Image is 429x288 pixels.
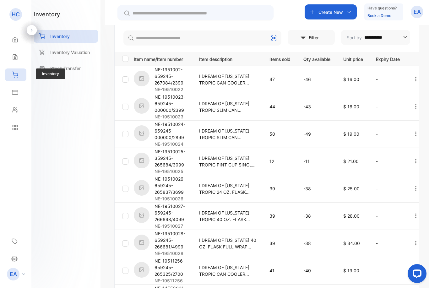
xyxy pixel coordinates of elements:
[343,104,359,109] span: $ 16.00
[305,4,357,19] button: Create New
[155,277,191,284] p: NE-19511256
[34,62,98,75] a: Stock Transfer
[303,158,330,165] p: -11
[50,65,81,72] p: Stock Transfer
[269,240,291,247] p: 39
[343,186,360,191] span: $ 25.00
[134,262,149,278] img: item
[318,9,343,15] p: Create New
[50,49,90,56] p: Inventory Valuation
[376,185,400,192] p: -
[403,262,429,288] iframe: LiveChat chat widget
[134,125,149,141] img: item
[269,103,291,110] p: 44
[199,209,257,223] p: I DREAM OF [US_STATE] TROPIC 40 OZ. FLASK SINGLE PRINT
[343,241,360,246] span: $ 34.00
[134,180,149,196] img: item
[343,159,359,164] span: $ 21.00
[155,121,191,141] p: NE-19510024-659245-000000/2899
[343,55,363,62] p: Unit price
[376,213,400,219] p: -
[36,68,65,79] span: Inventory
[34,46,98,59] a: Inventory Valuation
[199,182,257,195] p: I DREAM OF [US_STATE] TROPIC 24 OZ. FLASK SINGLE PRINT
[155,176,191,195] p: NE-19510026-659245-265837/3699
[303,131,330,137] p: -49
[199,73,257,86] p: I DREAM OF [US_STATE] TROPIC CAN COOLER SINGLE PRINT
[303,76,330,83] p: -46
[367,5,397,11] p: Have questions?
[155,141,191,147] p: NE-19510024
[199,100,257,113] p: I DREAM OF [US_STATE] TROPIC SLIM CAN COOLER SINGLE PRINT
[199,55,257,62] p: Item description
[303,103,330,110] p: -43
[376,76,400,83] p: -
[199,128,257,141] p: I DREAM OF [US_STATE] TROPIC SLIM CAN COOLER FULL WRAP PRINT
[303,185,330,192] p: -38
[411,4,423,19] button: EA
[134,71,149,86] img: item
[269,158,291,165] p: 12
[134,153,149,168] img: item
[155,250,191,257] p: NE-19510028
[155,148,191,168] p: NE-19510025-359245-265684/3099
[34,30,98,43] a: Inventory
[155,223,191,229] p: NE-19510027
[199,264,257,277] p: I DREAM OF [US_STATE] TROPIC CAN COOLER FULL WRAP
[343,213,360,219] span: $ 28.00
[376,158,400,165] p: -
[155,203,191,223] p: NE-19510027-659245-266698/4099
[155,86,191,93] p: NE-19510022
[155,168,191,175] p: NE-19510025
[155,195,191,202] p: NE-19510026
[269,55,291,62] p: Items sold
[303,213,330,219] p: -38
[10,270,17,278] p: EA
[367,13,391,18] a: Book a Demo
[269,213,291,219] p: 39
[347,34,362,41] p: Sort by
[155,230,191,250] p: NE-19510028-659245-266681/4999
[303,240,330,247] p: -38
[134,235,149,250] img: item
[155,258,191,277] p: NE-19511256-659245-265325/2700
[199,237,257,250] p: I DREAM OF [US_STATE] 40 OZ. FLASK FULL WRAP PRINT
[155,94,191,113] p: NE-19510023-659245-000000/2399
[303,55,330,62] p: Qty available
[134,55,191,62] p: Item name/Item number
[376,240,400,247] p: -
[376,131,400,137] p: -
[34,10,60,19] h1: inventory
[155,113,191,120] p: NE-19510023
[303,267,330,274] p: -40
[376,267,400,274] p: -
[134,98,149,114] img: item
[12,10,20,19] p: HC
[269,76,291,83] p: 47
[50,33,70,40] p: Inventory
[343,77,359,82] span: $ 16.00
[269,267,291,274] p: 41
[376,55,400,62] p: Expiry Date
[341,30,410,45] button: Sort by
[155,66,191,86] p: NE-1951002-659245-267084/2399
[414,8,421,16] p: EA
[269,131,291,137] p: 50
[343,268,359,273] span: $ 19.00
[134,207,149,223] img: item
[376,103,400,110] p: -
[199,155,257,168] p: I DREAM OF [US_STATE] TROPIC PINT CUP SINGLE PRINT
[269,185,291,192] p: 39
[343,131,359,137] span: $ 19.00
